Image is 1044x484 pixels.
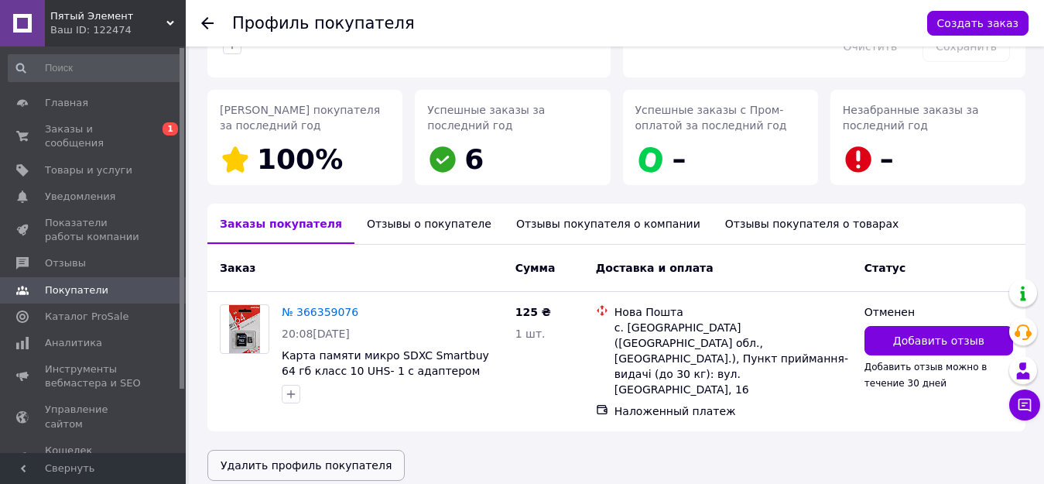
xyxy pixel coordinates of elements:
span: Товары и услуги [45,163,132,177]
div: Наложенный платеж [614,403,852,419]
span: Незабранные заказы за последний год [843,104,979,132]
div: Отзывы покупателя о компании [504,204,713,244]
div: Заказы покупателя [207,204,354,244]
span: Показатели работы компании [45,216,143,244]
input: Поиск [8,54,183,82]
button: Удалить профиль покупателя [207,450,405,481]
span: 6 [464,143,484,175]
span: Успешные заказы с Пром-оплатой за последний год [635,104,787,132]
div: Вернуться назад [201,15,214,31]
div: Отзывы покупателя о товарах [713,204,912,244]
span: Успешные заказы за последний год [427,104,545,132]
span: 20:08[DATE] [282,328,350,340]
h1: Профиль покупателя [232,14,415,33]
span: Добавить отзыв [893,333,984,348]
span: Доставка и оплата [596,262,714,274]
button: Добавить отзыв [864,326,1013,355]
span: Покупатели [45,283,108,297]
span: Статус [864,262,905,274]
a: Фото товару [220,304,269,354]
span: 1 шт. [515,328,546,340]
span: Добавить отзыв можно в течение 30 дней [864,362,988,388]
a: № 366359076 [282,306,358,318]
span: Кошелек компании [45,444,143,472]
span: Заказы и сообщения [45,122,143,150]
span: Каталог ProSale [45,310,128,324]
span: Аналитика [45,336,102,350]
span: – [673,143,686,175]
button: Чат с покупателем [1009,390,1040,420]
span: Пятый Элемент [50,9,166,23]
div: Отзывы о покупателе [354,204,504,244]
span: Отзывы [45,256,86,270]
span: Уведомления [45,190,115,204]
span: Главная [45,96,88,110]
a: Карта памяти микро SDXC Smartbuy 64 гб класс 10 UHS- 1 с адаптером [282,349,489,377]
div: Отменен [864,304,1013,320]
span: – [880,143,894,175]
div: Нова Пошта [614,304,852,320]
img: Фото товару [229,305,261,353]
span: [PERSON_NAME] покупателя за последний год [220,104,380,132]
div: с. [GEOGRAPHIC_DATA] ([GEOGRAPHIC_DATA] обл., [GEOGRAPHIC_DATA].), Пункт приймання-видачі (до 30 ... [614,320,852,397]
span: Сумма [515,262,556,274]
span: 125 ₴ [515,306,551,318]
span: Инструменты вебмастера и SEO [45,362,143,390]
span: Заказ [220,262,255,274]
span: 100% [257,143,343,175]
span: 1 [163,122,178,136]
div: Ваш ID: 122474 [50,23,186,37]
span: Управление сайтом [45,403,143,431]
button: Создать заказ [927,11,1029,36]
